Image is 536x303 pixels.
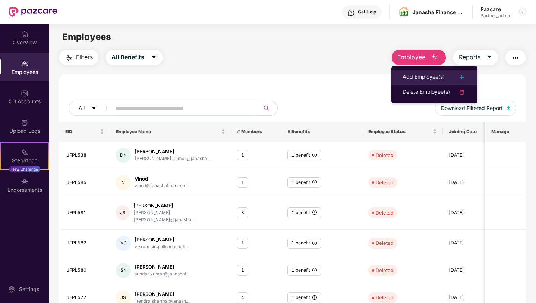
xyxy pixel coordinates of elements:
img: svg+xml;base64,PHN2ZyB4bWxucz0iaHR0cDovL3d3dy53My5vcmcvMjAwMC9zdmciIHdpZHRoPSIyMSIgaGVpZ2h0PSIyMC... [21,149,28,156]
span: EID [65,129,98,135]
div: VS [116,236,131,251]
div: vikram.singh@janashafi... [135,243,189,250]
div: 1 [237,150,248,161]
div: Deleted [376,209,394,216]
div: Partner_admin [480,13,511,19]
div: [DATE] [449,240,498,247]
div: [DATE] [449,294,498,301]
span: All Benefits [111,53,144,62]
div: JFPL577 [67,294,104,301]
img: svg+xml;base64,PHN2ZyBpZD0iRW5kb3JzZW1lbnRzIiB4bWxucz0iaHR0cDovL3d3dy53My5vcmcvMjAwMC9zdmciIHdpZH... [21,178,28,185]
div: 1 benefit [287,238,321,249]
img: svg+xml;base64,PHN2ZyB4bWxucz0iaHR0cDovL3d3dy53My5vcmcvMjAwMC9zdmciIHdpZHRoPSIyNCIgaGVpZ2h0PSIyNC... [457,73,466,82]
img: svg+xml;base64,PHN2ZyB4bWxucz0iaHR0cDovL3d3dy53My5vcmcvMjAwMC9zdmciIHdpZHRoPSIyNCIgaGVpZ2h0PSIyNC... [65,53,74,62]
img: svg+xml;base64,PHN2ZyBpZD0iRHJvcGRvd24tMzJ4MzIiIHhtbG5zPSJodHRwOi8vd3d3LnczLm9yZy8yMDAwL3N2ZyIgd2... [520,9,526,15]
div: Delete Employee(s) [403,88,450,97]
th: Employee Status [362,122,443,142]
div: [PERSON_NAME] [135,291,189,298]
div: 3 [237,207,248,218]
div: 4 [237,292,248,303]
span: info-circle [312,153,317,157]
img: svg+xml;base64,PHN2ZyBpZD0iSG9tZSIgeG1sbnM9Imh0dHA6Ly93d3cudzMub3JnLzIwMDAvc3ZnIiB3aWR0aD0iMjAiIG... [21,31,28,38]
div: sundar.kumar@janashafi... [135,271,191,278]
button: Employee [392,50,446,65]
div: SK [116,263,131,278]
span: Employee Status [368,129,432,135]
div: 1 benefit [287,292,321,303]
img: svg+xml;base64,PHN2ZyB4bWxucz0iaHR0cDovL3d3dy53My5vcmcvMjAwMC9zdmciIHhtbG5zOnhsaW5rPSJodHRwOi8vd3... [431,53,440,62]
span: Download Filtered Report [441,104,503,112]
div: Get Help [358,9,376,15]
span: info-circle [312,295,317,300]
div: Deleted [376,151,394,159]
span: info-circle [312,241,317,245]
div: JFPL580 [67,267,104,274]
div: [DATE] [449,209,498,216]
span: Employee Name [116,129,220,135]
th: # Benefits [281,122,362,142]
div: 1 benefit [287,207,321,218]
div: [PERSON_NAME].kumar@janasha... [135,155,211,162]
div: [PERSON_NAME] [135,148,211,155]
th: EID [59,122,110,142]
span: Employees [62,31,111,42]
img: svg+xml;base64,PHN2ZyBpZD0iSGVscC0zMngzMiIgeG1sbnM9Imh0dHA6Ly93d3cudzMub3JnLzIwMDAvc3ZnIiB3aWR0aD... [347,9,355,16]
div: DK [116,148,131,163]
div: Add Employee(s) [403,73,445,82]
div: JFPL581 [67,209,104,216]
div: 1 [237,177,248,188]
span: Filters [76,53,93,62]
div: JFPL538 [67,152,104,159]
div: V [116,175,131,190]
div: [DATE] [449,152,498,159]
th: Manage [485,122,525,142]
span: caret-down [151,54,157,61]
span: info-circle [312,180,317,184]
div: Janasha Finance Private Limited [413,9,465,16]
button: All Benefitscaret-down [106,50,163,65]
div: [PERSON_NAME] [133,202,225,209]
div: 1 benefit [287,265,321,276]
span: info-circle [312,210,317,215]
div: Pazcare [480,6,511,13]
span: info-circle [312,268,317,272]
th: Employee Name [110,122,231,142]
div: 1 benefit [287,150,321,161]
span: caret-down [91,106,97,112]
div: [PERSON_NAME] [135,263,191,271]
img: svg+xml;base64,PHN2ZyB4bWxucz0iaHR0cDovL3d3dy53My5vcmcvMjAwMC9zdmciIHhtbG5zOnhsaW5rPSJodHRwOi8vd3... [507,106,510,110]
span: Reports [459,53,480,62]
span: Joining Date [449,129,492,135]
div: [PERSON_NAME].[PERSON_NAME]@janasha... [133,209,225,224]
span: caret-down [486,54,492,61]
div: Settings [17,285,41,293]
div: 1 [237,238,248,249]
div: Deleted [376,239,394,247]
div: Deleted [376,179,394,186]
div: Deleted [376,294,394,301]
div: JS [116,205,130,220]
button: search [259,101,278,116]
img: svg+xml;base64,PHN2ZyB4bWxucz0iaHR0cDovL3d3dy53My5vcmcvMjAwMC9zdmciIHdpZHRoPSIyNCIgaGVpZ2h0PSIyNC... [457,88,466,97]
div: 1 [237,265,248,276]
div: Deleted [376,266,394,274]
span: All [79,104,85,112]
button: Download Filtered Report [435,101,516,116]
div: Stepathon [1,157,48,164]
span: search [259,105,274,111]
button: Allcaret-down [69,101,114,116]
button: Reportscaret-down [453,50,498,65]
div: JFPL585 [67,179,104,186]
img: New Pazcare Logo [9,7,57,17]
th: Joining Date [443,122,504,142]
img: Janasha%20Logo%20(1).png [398,6,409,18]
div: New Challenge [9,166,40,172]
div: Vinod [135,175,190,182]
div: [DATE] [449,179,498,186]
div: [DATE] [449,267,498,274]
img: svg+xml;base64,PHN2ZyBpZD0iRW1wbG95ZWVzIiB4bWxucz0iaHR0cDovL3d3dy53My5vcmcvMjAwMC9zdmciIHdpZHRoPS... [21,60,28,68]
div: vinod@janashafinance.c... [135,182,190,190]
img: svg+xml;base64,PHN2ZyB4bWxucz0iaHR0cDovL3d3dy53My5vcmcvMjAwMC9zdmciIHdpZHRoPSIyNCIgaGVpZ2h0PSIyNC... [511,53,520,62]
div: [PERSON_NAME] [135,236,189,243]
img: svg+xml;base64,PHN2ZyBpZD0iVXBsb2FkX0xvZ3MiIGRhdGEtbmFtZT0iVXBsb2FkIExvZ3MiIHhtbG5zPSJodHRwOi8vd3... [21,119,28,126]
